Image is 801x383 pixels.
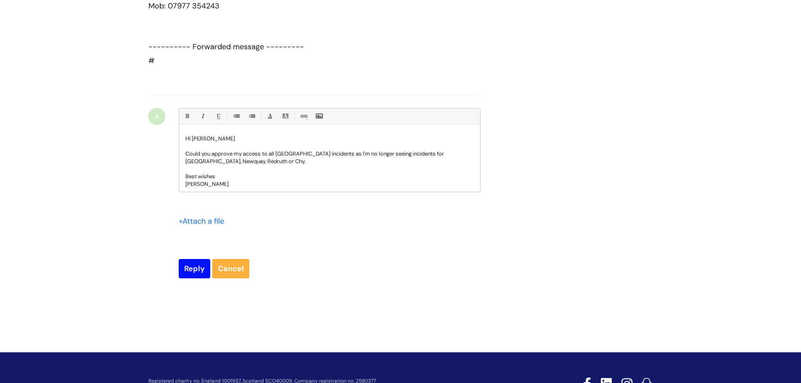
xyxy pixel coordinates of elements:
a: Back Color [280,111,291,122]
a: Insert Image... [314,111,324,122]
div: A [148,108,165,125]
a: Italic (Ctrl-I) [197,111,208,122]
input: Reply [179,259,210,278]
a: Link [298,111,309,122]
a: Underline(Ctrl-U) [213,111,223,122]
div: ---------- Forwarded message --------- [148,40,450,53]
a: Font Color [264,111,275,122]
p: HI [PERSON_NAME] [185,135,474,143]
a: Bold (Ctrl-B) [182,111,192,122]
div: Attach a file [179,214,229,228]
a: Cancel [212,259,249,278]
p: Best wishes [185,173,474,180]
p: Could you approve my access to all [GEOGRAPHIC_DATA] incidents as I'm no longer seeing incidents ... [185,150,474,165]
a: • Unordered List (Ctrl-Shift-7) [231,111,241,122]
a: 1. Ordered List (Ctrl-Shift-8) [246,111,257,122]
p: [PERSON_NAME] [185,180,474,188]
